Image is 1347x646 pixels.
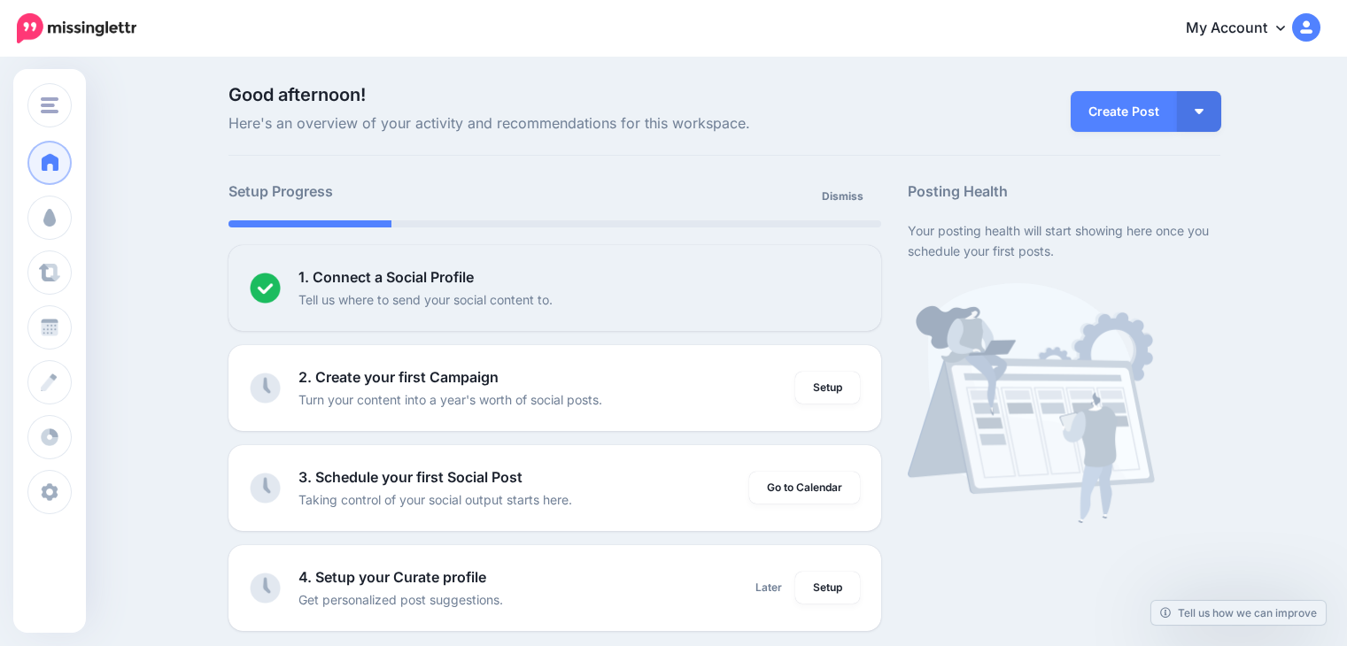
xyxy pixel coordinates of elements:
[908,283,1155,523] img: calendar-waiting.png
[298,289,553,310] p: Tell us where to send your social content to.
[298,489,572,510] p: Taking control of your social output starts here.
[298,568,486,586] b: 4. Setup your Curate profile
[795,572,860,604] a: Setup
[1195,109,1204,114] img: arrow-down-white.png
[1071,91,1177,132] a: Create Post
[749,472,860,504] a: Go to Calendar
[228,84,366,105] span: Good afternoon!
[811,181,874,212] a: Dismiss
[298,268,474,286] b: 1. Connect a Social Profile
[250,373,281,404] img: clock-grey.png
[41,97,58,113] img: menu.png
[1151,601,1326,625] a: Tell us how we can improve
[908,220,1220,261] p: Your posting health will start showing here once you schedule your first posts.
[228,181,554,203] h5: Setup Progress
[250,273,281,304] img: checked-circle.png
[298,389,602,410] p: Turn your content into a year's worth of social posts.
[298,468,523,486] b: 3. Schedule your first Social Post
[298,368,499,386] b: 2. Create your first Campaign
[298,589,503,610] p: Get personalized post suggestions.
[795,372,860,404] a: Setup
[250,573,281,604] img: clock-grey.png
[1168,7,1320,50] a: My Account
[745,572,793,604] a: Later
[908,181,1220,203] h5: Posting Health
[17,13,136,43] img: Missinglettr
[228,112,881,135] span: Here's an overview of your activity and recommendations for this workspace.
[250,473,281,504] img: clock-grey.png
